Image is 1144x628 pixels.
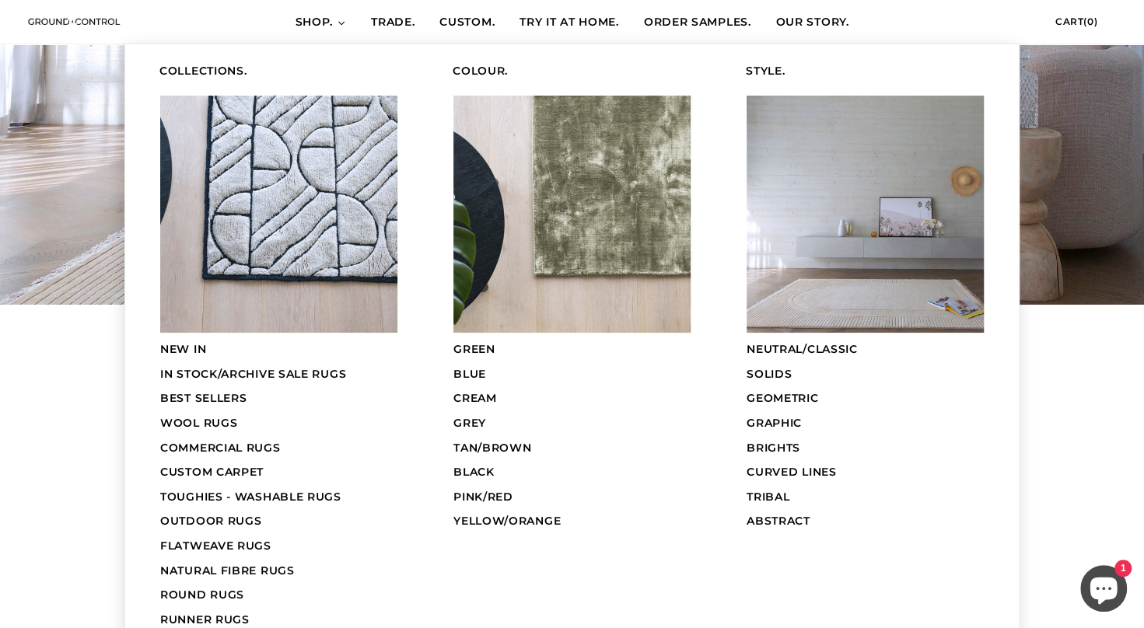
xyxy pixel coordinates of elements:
a: Submenu item [433,91,711,337]
a: COLLECTIONS. [140,60,418,84]
a: CREAM [433,386,711,411]
a: BLACK [433,460,711,485]
span: ROUND RUGS [160,588,244,602]
span: RUNNER RUGS [160,612,250,626]
a: ROUND RUGS [140,583,418,608]
span: IN STOCK/ARCHIVE SALE RUGS [160,367,346,381]
span: PINK/RED [453,490,513,504]
a: YELLOW/ORANGE [433,509,711,534]
span: 0 [1087,16,1094,27]
span: SHOP. [296,15,334,30]
span: ORDER SAMPLES. [644,15,751,30]
span: BEST SELLERS [160,391,247,405]
span: BRIGHTS [747,441,800,455]
span: WOOL RUGS [160,416,237,430]
a: Submenu item [726,91,1004,337]
span: BLACK [453,465,495,479]
a: GREEN [433,337,711,362]
a: CUSTOM. [427,1,507,44]
span: TRADE. [371,15,415,30]
span: YELLOW/ORANGE [453,514,561,528]
a: WOOL RUGS [140,411,418,436]
a: OUTDOOR RUGS [140,509,418,534]
span: TRY IT AT HOME. [520,15,619,30]
span: Cart [1055,16,1083,27]
a: CUSTOM CARPET [140,460,418,485]
span: CUSTOM. [439,15,495,30]
a: COMMERCIAL RUGS [140,436,418,461]
img: Submenu item [160,96,397,333]
a: OUR STORY. [763,1,861,44]
a: COLOUR. [433,60,711,84]
span: CREAM [453,391,497,405]
span: NATURAL FIBRE RUGS [160,563,295,577]
a: SHOP. [283,1,359,44]
a: TRIBAL [726,485,1004,510]
a: FLATWEAVE RUGS [140,534,418,559]
span: ABSTRACT [747,514,810,528]
a: TAN/BROWN [433,436,711,461]
img: Submenu item [453,96,691,333]
span: COLOUR. [453,64,508,79]
a: GEOMETRIC [726,386,1004,411]
a: TRADE. [359,1,427,44]
span: OUR STORY. [775,15,848,30]
a: ABSTRACT [726,509,1004,534]
a: NATURAL FIBRE RUGS [140,559,418,584]
a: TRY IT AT HOME. [507,1,631,44]
a: ORDER SAMPLES. [631,1,764,44]
a: IN STOCK/ARCHIVE SALE RUGS [140,362,418,387]
a: NEUTRAL/CLASSIC [726,337,1004,362]
span: SOLIDS [747,367,792,381]
a: NEW IN [140,337,418,362]
a: SOLIDS [726,362,1004,387]
a: GREY [433,411,711,436]
a: BEST SELLERS [140,386,418,411]
span: FLATWEAVE RUGS [160,539,271,553]
span: NEW IN [160,342,206,356]
span: GRAPHIC [747,416,802,430]
span: BLUE [453,367,486,381]
a: Cart(0) [1055,16,1121,27]
span: GREY [453,416,486,430]
span: GEOMETRIC [747,391,818,405]
a: PINK/RED [433,485,711,510]
span: COMMERCIAL RUGS [160,441,281,455]
span: NEUTRAL/CLASSIC [747,342,858,356]
span: TOUGHIES - WASHABLE RUGS [160,490,341,504]
inbox-online-store-chat: Shopify online store chat [1076,565,1132,616]
span: CUSTOM CARPET [160,465,264,479]
a: BLUE [433,362,711,387]
a: Submenu item [140,91,418,337]
span: OUTDOOR RUGS [160,514,261,528]
span: GREEN [453,342,495,356]
span: STYLE. [746,64,785,79]
a: BRIGHTS [726,436,1004,461]
img: Submenu item [747,96,984,333]
a: CURVED LINES [726,460,1004,485]
span: COLLECTIONS. [159,64,247,79]
a: GRAPHIC [726,411,1004,436]
span: CURVED LINES [747,465,836,479]
a: TOUGHIES - WASHABLE RUGS [140,485,418,510]
span: TAN/BROWN [453,441,531,455]
span: TRIBAL [747,490,789,504]
a: STYLE. [726,60,1004,84]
